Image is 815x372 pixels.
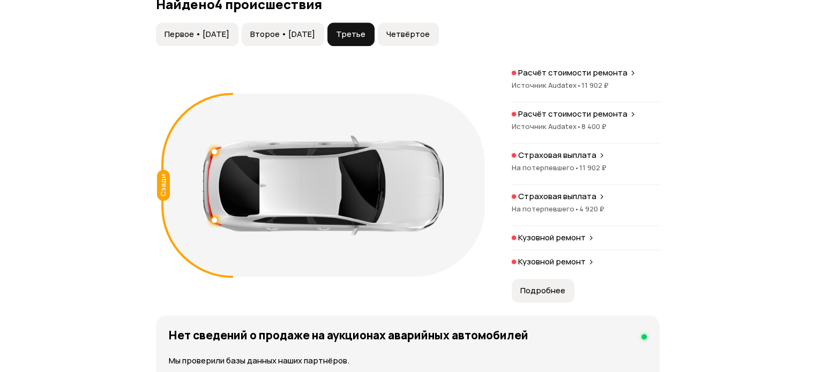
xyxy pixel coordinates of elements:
[512,80,581,90] span: Источник Audatex
[250,29,315,40] span: Второе • [DATE]
[512,122,581,131] span: Источник Audatex
[518,256,586,267] p: Кузовной ремонт
[169,355,647,367] p: Мы проверили базы данных наших партнёров.
[512,204,579,214] span: На потерпевшего
[157,170,170,201] div: Сзади
[386,29,430,40] span: Четвёртое
[579,204,604,214] span: 4 920 ₽
[520,285,565,296] span: Подробнее
[579,163,607,172] span: 11 902 ₽
[512,279,574,302] button: Подробнее
[336,29,365,40] span: Третье
[156,22,238,46] button: Первое • [DATE]
[518,191,596,202] p: Страховая выплата
[242,22,324,46] button: Второе • [DATE]
[518,67,627,78] p: Расчёт стоимости ремонта
[378,22,439,46] button: Четвёртое
[577,80,581,90] span: •
[518,150,596,161] p: Страховая выплата
[512,163,579,172] span: На потерпевшего
[165,29,229,40] span: Первое • [DATE]
[577,122,581,131] span: •
[581,122,607,131] span: 8 400 ₽
[327,22,375,46] button: Третье
[169,328,528,342] h4: Нет сведений о продаже на аукционах аварийных автомобилей
[518,109,627,119] p: Расчёт стоимости ремонта
[518,232,586,243] p: Кузовной ремонт
[581,80,609,90] span: 11 902 ₽
[574,163,579,172] span: •
[574,204,579,214] span: •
